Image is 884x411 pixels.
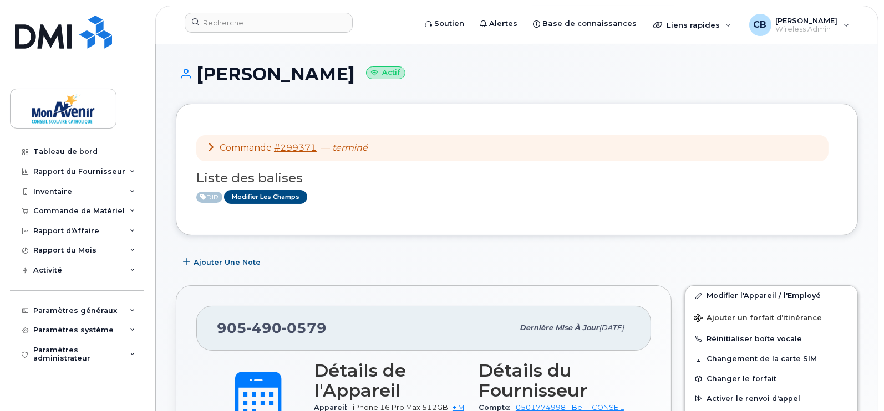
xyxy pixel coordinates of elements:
[274,142,317,153] a: #299371
[694,314,822,324] span: Ajouter un forfait d’itinérance
[282,320,327,336] span: 0579
[685,286,857,306] a: Modifier l'Appareil / l'Employé
[321,142,368,153] span: —
[176,64,858,84] h1: [PERSON_NAME]
[217,320,327,336] span: 905
[520,323,599,332] span: Dernière mise à jour
[685,389,857,409] button: Activer le renvoi d'appel
[314,361,465,400] h3: Détails de l'Appareil
[332,142,368,153] em: terminé
[599,323,624,332] span: [DATE]
[685,329,857,349] button: Réinitialiser boîte vocale
[224,190,307,204] a: Modifier les Champs
[707,394,800,403] span: Activer le renvoi d'appel
[685,349,857,369] button: Changement de la carte SIM
[194,257,261,268] span: Ajouter une Note
[479,361,631,400] h3: Détails du Fournisseur
[366,66,405,79] small: Actif
[220,142,272,153] span: Commande
[707,374,776,383] span: Changer le forfait
[196,171,837,185] h3: Liste des balises
[196,192,222,203] span: Active from July 10, 2023
[685,369,857,389] button: Changer le forfait
[176,252,270,272] button: Ajouter une Note
[247,320,282,336] span: 490
[685,306,857,328] button: Ajouter un forfait d’itinérance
